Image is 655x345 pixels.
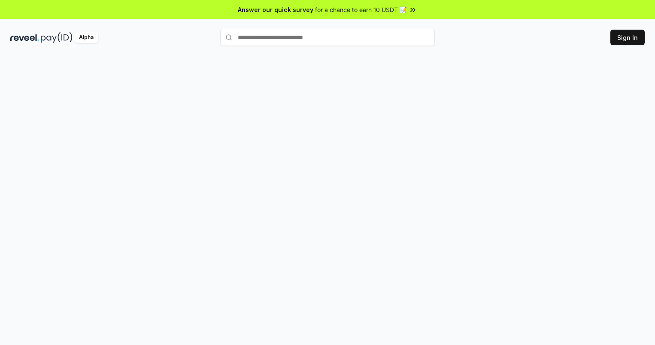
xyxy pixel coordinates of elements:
button: Sign In [610,30,645,45]
span: for a chance to earn 10 USDT 📝 [315,5,407,14]
span: Answer our quick survey [238,5,313,14]
img: reveel_dark [10,32,39,43]
img: pay_id [41,32,73,43]
div: Alpha [74,32,98,43]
